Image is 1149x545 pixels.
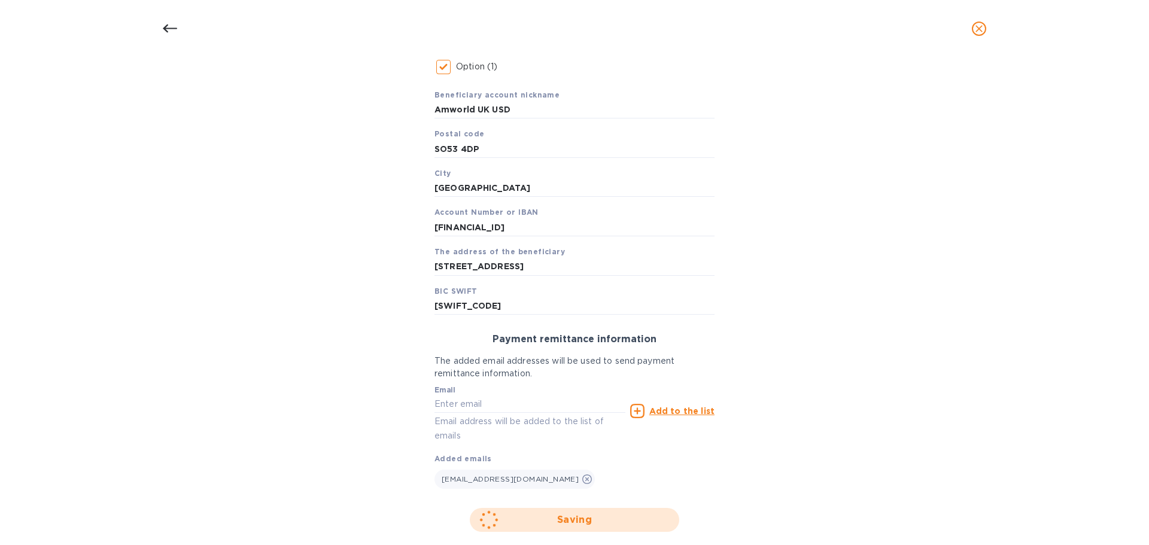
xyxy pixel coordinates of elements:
[434,415,625,442] p: Email address will be added to the list of emails
[434,297,715,315] input: BIC SWIFT
[434,470,595,489] div: [EMAIL_ADDRESS][DOMAIN_NAME]
[649,406,715,416] u: Add to the list
[434,208,539,217] b: Account Number or IBAN
[434,386,455,394] label: Email
[434,90,560,99] b: Beneficiary account nickname
[434,287,478,296] b: BIC SWIFT
[434,218,715,236] input: Account Number or IBAN
[434,101,715,119] input: Beneficiary account nickname
[434,355,715,380] p: The added email addresses will be used to send payment remittance information.
[434,247,565,256] b: The address of the beneficiary
[434,334,715,345] h3: Payment remittance information
[965,14,993,43] button: close
[434,395,625,413] input: Enter email
[442,474,579,483] span: [EMAIL_ADDRESS][DOMAIN_NAME]
[434,140,715,158] input: Postal code
[456,60,497,73] p: Option (1)
[434,258,715,276] input: The address of the beneficiary
[434,169,451,178] b: City
[434,179,715,197] input: City
[434,129,484,138] b: Postal code
[434,454,492,463] b: Added emails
